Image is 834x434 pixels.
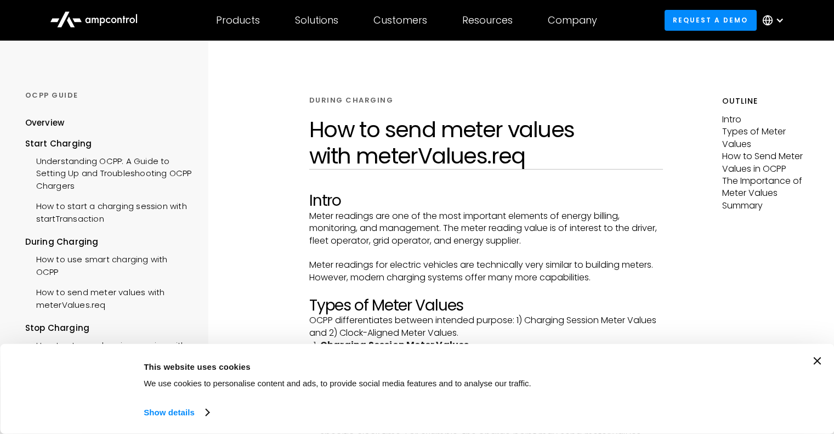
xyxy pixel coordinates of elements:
div: Start Charging [25,138,192,150]
div: Resources [462,14,513,26]
div: Overview [25,117,65,129]
div: OCPP GUIDE [25,91,192,100]
p: Meter readings are one of the most important elements of energy billing, monitoring, and manageme... [309,210,663,247]
h1: How to send meter values with meterValues.req [309,116,663,169]
div: During Charging [25,236,192,248]
a: How to use smart charging with OCPP [25,248,192,281]
div: Customers [373,14,427,26]
p: ‍ [309,284,663,296]
h2: Intro [309,191,663,210]
div: Solutions [295,14,338,26]
span: We use cookies to personalise content and ads, to provide social media features and to analyse ou... [144,379,531,388]
a: Show details [144,404,208,421]
h5: Outline [722,95,809,107]
div: This website uses cookies [144,360,611,373]
div: Products [216,14,260,26]
p: How to Send Meter Values in OCPP [722,150,809,175]
p: Intro [722,114,809,126]
div: Stop Charging [25,322,192,334]
a: How to send meter values with meterValues.req [25,281,192,314]
div: DURING CHARGING [309,95,394,105]
p: Summary [722,200,809,212]
a: How to start a charging session with startTransaction [25,195,192,228]
p: Meter readings for electric vehicles are technically very similar to building meters. However, mo... [309,259,663,284]
button: Close banner [813,357,821,365]
a: Understanding OCPP: A Guide to Setting Up and Troubleshooting OCPP Chargers [25,150,192,195]
a: Request a demo [665,10,757,30]
p: Types of Meter Values [722,126,809,150]
div: Company [548,14,597,26]
button: Okay [636,357,793,389]
li: Also called “sampled meter data”, charging session meter values are measured and sent in specific... [320,339,663,401]
p: The Importance of Meter Values [722,175,809,200]
h2: Types of Meter Values [309,296,663,315]
a: How to stop a charging session with stopTransaction [25,334,192,367]
a: Overview [25,117,65,137]
p: ‍ [309,247,663,259]
p: OCPP differentiates between intended purpose: 1) Charging Session Meter Values and 2) Clock-Align... [309,314,663,339]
